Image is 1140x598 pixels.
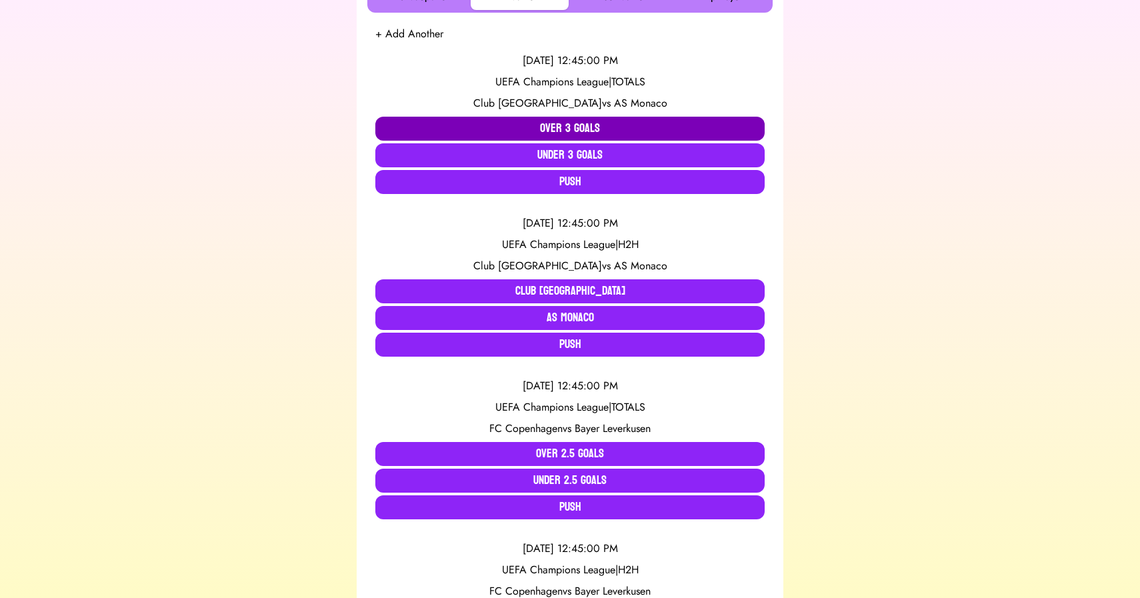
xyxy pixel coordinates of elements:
button: Club [GEOGRAPHIC_DATA] [375,279,765,303]
div: UEFA Champions League | TOTALS [375,399,765,415]
div: vs [375,95,765,111]
span: Bayer Leverkusen [575,421,651,436]
span: Club [GEOGRAPHIC_DATA] [473,258,602,273]
div: [DATE] 12:45:00 PM [375,215,765,231]
div: UEFA Champions League | H2H [375,562,765,578]
button: Push [375,495,765,519]
span: AS Monaco [614,258,667,273]
button: + Add Another [375,26,443,42]
div: UEFA Champions League | TOTALS [375,74,765,90]
button: Over 2.5 Goals [375,442,765,466]
div: [DATE] 12:45:00 PM [375,541,765,557]
button: Over 3 Goals [375,117,765,141]
button: Under 2.5 Goals [375,469,765,493]
div: [DATE] 12:45:00 PM [375,53,765,69]
button: Push [375,333,765,357]
div: UEFA Champions League | H2H [375,237,765,253]
span: Club [GEOGRAPHIC_DATA] [473,95,602,111]
span: AS Monaco [614,95,667,111]
div: vs [375,258,765,274]
button: Under 3 Goals [375,143,765,167]
button: AS Monaco [375,306,765,330]
span: FC Copenhagen [489,421,563,436]
div: [DATE] 12:45:00 PM [375,378,765,394]
div: vs [375,421,765,437]
button: Push [375,170,765,194]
